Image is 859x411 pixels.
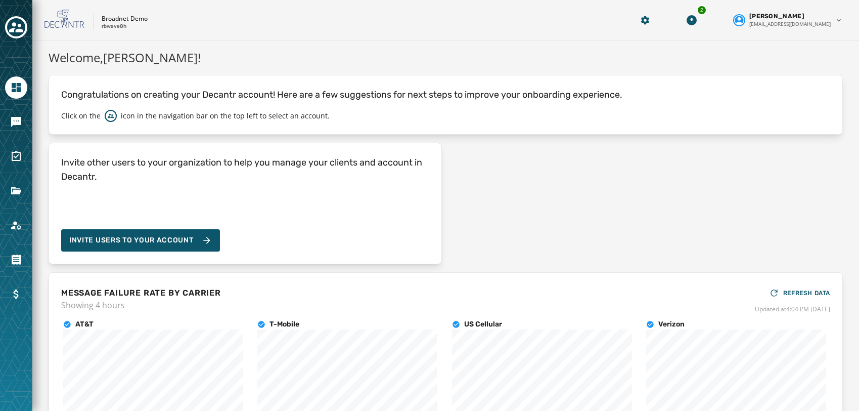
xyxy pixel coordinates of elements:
[636,11,654,29] button: Manage global settings
[749,12,804,20] span: [PERSON_NAME]
[61,111,101,121] p: Click on the
[61,155,429,184] h4: Invite other users to your organization to help you manage your clients and account in Decantr.
[683,11,701,29] button: Download Menu
[5,111,27,133] a: Navigate to Messaging
[61,299,221,311] span: Showing 4 hours
[5,214,27,236] a: Navigate to Account
[729,8,847,32] button: User settings
[102,15,148,23] p: Broadnet Demo
[5,76,27,99] a: Navigate to Home
[464,319,502,330] h4: US Cellular
[658,319,685,330] h4: Verizon
[5,145,27,168] a: Navigate to Surveys
[75,319,94,330] h4: AT&T
[783,289,830,297] span: REFRESH DATA
[269,319,299,330] h4: T-Mobile
[49,49,843,67] h1: Welcome, [PERSON_NAME] !
[755,305,830,313] span: Updated at 4:04 PM [DATE]
[5,16,27,38] button: Toggle account select drawer
[102,23,126,30] p: rbwave8h
[61,229,220,252] button: Invite Users to your account
[5,180,27,202] a: Navigate to Files
[769,285,830,301] button: REFRESH DATA
[61,88,830,102] p: Congratulations on creating your Decantr account! Here are a few suggestions for next steps to im...
[69,235,194,245] span: Invite Users to your account
[5,249,27,271] a: Navigate to Orders
[61,287,221,299] h4: MESSAGE FAILURE RATE BY CARRIER
[749,20,831,28] span: [EMAIL_ADDRESS][DOMAIN_NAME]
[121,111,330,121] p: icon in the navigation bar on the top left to select an account.
[697,5,707,15] div: 2
[5,283,27,305] a: Navigate to Billing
